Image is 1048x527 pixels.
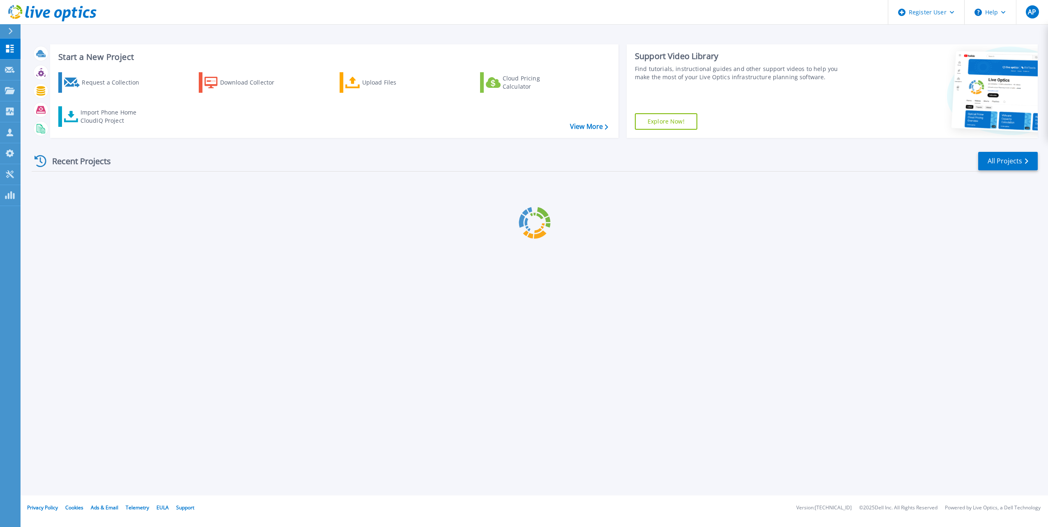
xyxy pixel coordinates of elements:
a: Request a Collection [58,72,150,93]
a: Explore Now! [635,113,697,130]
div: Recent Projects [32,151,122,171]
a: Privacy Policy [27,504,58,511]
a: Telemetry [126,504,149,511]
div: Download Collector [220,74,286,91]
a: View More [570,123,608,131]
div: Request a Collection [82,74,147,91]
a: Support [176,504,194,511]
li: © 2025 Dell Inc. All Rights Reserved [859,505,938,511]
li: Version: [TECHNICAL_ID] [796,505,852,511]
a: All Projects [978,152,1038,170]
div: Upload Files [362,74,428,91]
li: Powered by Live Optics, a Dell Technology [945,505,1041,511]
a: EULA [156,504,169,511]
a: Cookies [65,504,83,511]
h3: Start a New Project [58,53,608,62]
a: Download Collector [199,72,290,93]
a: Ads & Email [91,504,118,511]
a: Cloud Pricing Calculator [480,72,572,93]
span: AP [1028,9,1036,15]
div: Find tutorials, instructional guides and other support videos to help you make the most of your L... [635,65,847,81]
a: Upload Files [340,72,431,93]
div: Import Phone Home CloudIQ Project [80,108,145,125]
div: Cloud Pricing Calculator [503,74,568,91]
div: Support Video Library [635,51,847,62]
